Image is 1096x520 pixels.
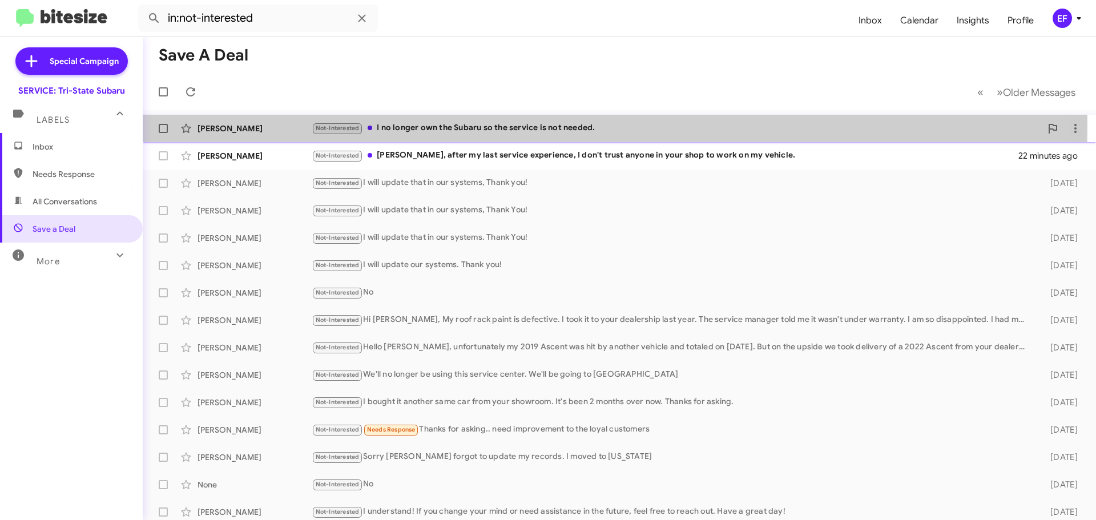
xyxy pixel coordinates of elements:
div: None [198,479,312,490]
div: [PERSON_NAME] [198,287,312,299]
div: [DATE] [1032,506,1087,518]
div: [DATE] [1032,342,1087,353]
div: [DATE] [1032,315,1087,326]
span: Not-Interested [316,316,360,324]
span: Special Campaign [50,55,119,67]
span: Not-Interested [316,398,360,406]
div: [DATE] [1032,479,1087,490]
div: [PERSON_NAME] [198,452,312,463]
a: Profile [998,4,1043,37]
div: [PERSON_NAME] [198,260,312,271]
div: I understand! If you change your mind or need assistance in the future, feel free to reach out. H... [312,505,1032,518]
div: [DATE] [1032,452,1087,463]
div: [PERSON_NAME] [198,205,312,216]
div: [DATE] [1032,232,1087,244]
a: Insights [948,4,998,37]
div: [PERSON_NAME] [198,342,312,353]
div: SERVICE: Tri-State Subaru [18,85,125,96]
span: Not-Interested [316,481,360,488]
span: Not-Interested [316,261,360,269]
span: More [37,256,60,267]
span: Save a Deal [33,223,75,235]
span: All Conversations [33,196,97,207]
span: Older Messages [1003,86,1075,99]
div: Hi [PERSON_NAME], My roof rack paint is defective. I took it to your dealership last year. The se... [312,313,1032,326]
div: EF [1053,9,1072,28]
span: « [977,85,984,99]
div: [PERSON_NAME] [198,315,312,326]
div: I no longer own the Subaru so the service is not needed. [312,122,1041,135]
div: [PERSON_NAME] [198,424,312,436]
div: I will update that in our systems, Thank You! [312,204,1032,217]
span: Inbox [33,141,130,152]
div: Sorry [PERSON_NAME] forgot to update my records. I moved to [US_STATE] [312,450,1032,463]
div: [DATE] [1032,205,1087,216]
button: EF [1043,9,1083,28]
div: Thanks for asking.. need improvement to the loyal customers [312,423,1032,436]
nav: Page navigation example [971,80,1082,104]
div: [DATE] [1032,178,1087,189]
span: Not-Interested [316,371,360,378]
span: Not-Interested [316,234,360,241]
div: Hello [PERSON_NAME], unfortunately my 2019 Ascent was hit by another vehicle and totaled on [DATE... [312,341,1032,354]
span: Not-Interested [316,152,360,159]
div: [PERSON_NAME] [198,123,312,134]
div: I will update that in our systems. Thank You! [312,231,1032,244]
div: [DATE] [1032,424,1087,436]
span: Not-Interested [316,453,360,461]
span: Not-Interested [316,344,360,351]
div: [DATE] [1032,397,1087,408]
div: [PERSON_NAME] [198,397,312,408]
a: Special Campaign [15,47,128,75]
div: I bought it another same car from your showroom. It's been 2 months over now. Thanks for asking. [312,396,1032,409]
span: Needs Response [33,168,130,180]
span: Not-Interested [316,508,360,515]
span: Labels [37,115,70,125]
span: » [997,85,1003,99]
div: We'll no longer be using this service center. We'll be going to [GEOGRAPHIC_DATA] [312,368,1032,381]
div: 22 minutes ago [1018,150,1087,162]
input: Search [138,5,378,32]
div: [PERSON_NAME] [198,232,312,244]
h1: Save a Deal [159,46,248,65]
div: I will update that in our systems, Thank you! [312,176,1032,190]
div: [DATE] [1032,369,1087,381]
div: [PERSON_NAME] [198,178,312,189]
span: Not-Interested [316,207,360,214]
div: [DATE] [1032,287,1087,299]
button: Previous [970,80,990,104]
div: [PERSON_NAME] [198,506,312,518]
div: No [312,478,1032,491]
a: Calendar [891,4,948,37]
div: [PERSON_NAME], after my last service experience, I don't trust anyone in your shop to work on my ... [312,149,1018,162]
span: Not-Interested [316,179,360,187]
div: [DATE] [1032,260,1087,271]
span: Needs Response [367,426,416,433]
div: No [312,286,1032,299]
span: Not-Interested [316,289,360,296]
a: Inbox [849,4,891,37]
span: Not-Interested [316,124,360,132]
button: Next [990,80,1082,104]
div: [PERSON_NAME] [198,369,312,381]
div: I will update our systems. Thank you! [312,259,1032,272]
div: [PERSON_NAME] [198,150,312,162]
span: Not-Interested [316,426,360,433]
